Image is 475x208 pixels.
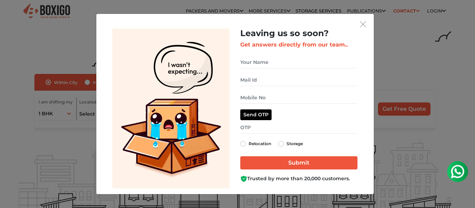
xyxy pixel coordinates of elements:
input: Your Name [240,56,357,68]
label: Storage [287,140,303,148]
input: Mobile No [240,92,357,104]
img: exit [360,21,366,27]
input: Submit [240,156,357,169]
h2: Leaving us so soon? [240,28,357,39]
img: whatsapp-icon.svg [7,7,21,21]
img: Lead Welcome Image [112,28,230,189]
button: Send OTP [240,109,272,120]
div: Trusted by more than 20,000 customers. [240,175,357,182]
input: OTP [240,122,357,134]
img: Boxigo Customer Shield [240,175,247,182]
h3: Get answers directly from our team.. [240,41,357,48]
input: Mail Id [240,74,357,86]
label: Relocation [249,140,271,148]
